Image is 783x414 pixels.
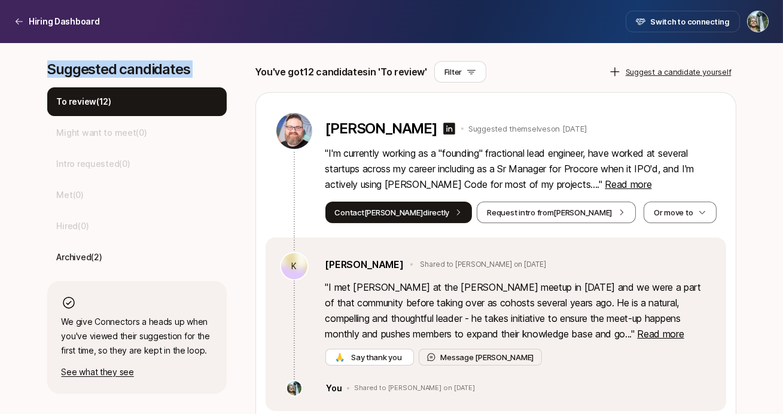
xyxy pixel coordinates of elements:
p: K [291,259,297,273]
span: Read more [637,328,684,340]
span: 🙏 [335,351,345,363]
p: Hired ( 0 ) [57,219,89,233]
span: Read more [605,178,651,190]
p: See what they see [62,365,212,379]
span: Say thank you [349,351,404,363]
p: Hiring Dashboard [29,14,100,29]
a: [PERSON_NAME] [325,257,404,272]
button: Contact[PERSON_NAME]directly [325,202,473,223]
p: You've got 12 candidates in 'To review' [255,64,427,80]
p: Met ( 0 ) [57,188,84,202]
p: " I'm currently working as a "founding" fractional lead engineer, have worked at several startups... [325,145,717,192]
p: Intro requested ( 0 ) [57,157,130,171]
button: Message [PERSON_NAME] [419,349,543,366]
button: Switch to connecting [626,11,740,32]
img: Carter Cleveland [748,11,768,32]
p: Suggest a candidate yourself [626,66,732,78]
p: Shared to [PERSON_NAME] on [DATE] [420,259,546,270]
p: " I met [PERSON_NAME] at the [PERSON_NAME] meetup in [DATE] and we were a part of that community ... [325,279,712,342]
p: To review ( 12 ) [57,95,111,109]
p: Suggested themselves on [DATE] [468,123,586,135]
button: Or move to [644,202,716,223]
button: Filter [434,61,486,83]
p: Shared to [PERSON_NAME] on [DATE] [354,384,475,392]
img: 65164699_ce50_4634_b080_5da154b47c4f.jpg [276,113,312,149]
button: 🙏 Say thank you [325,349,414,366]
button: Carter Cleveland [747,11,769,32]
button: Request intro from[PERSON_NAME] [477,202,636,223]
span: Switch to connecting [650,16,730,28]
p: You [327,381,342,395]
p: We give Connectors a heads up when you've viewed their suggestion for the first time, so they are... [62,315,212,358]
p: [PERSON_NAME] [325,120,437,137]
p: Might want to meet ( 0 ) [57,126,147,140]
p: Suggested candidates [47,61,227,78]
p: Archived ( 2 ) [57,250,102,264]
img: ACg8ocJ0mpdeUvCtCxd4mLeUrIcX20s3LOtP5jtjEZFvCMxUyDc=s160-c [287,381,301,395]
